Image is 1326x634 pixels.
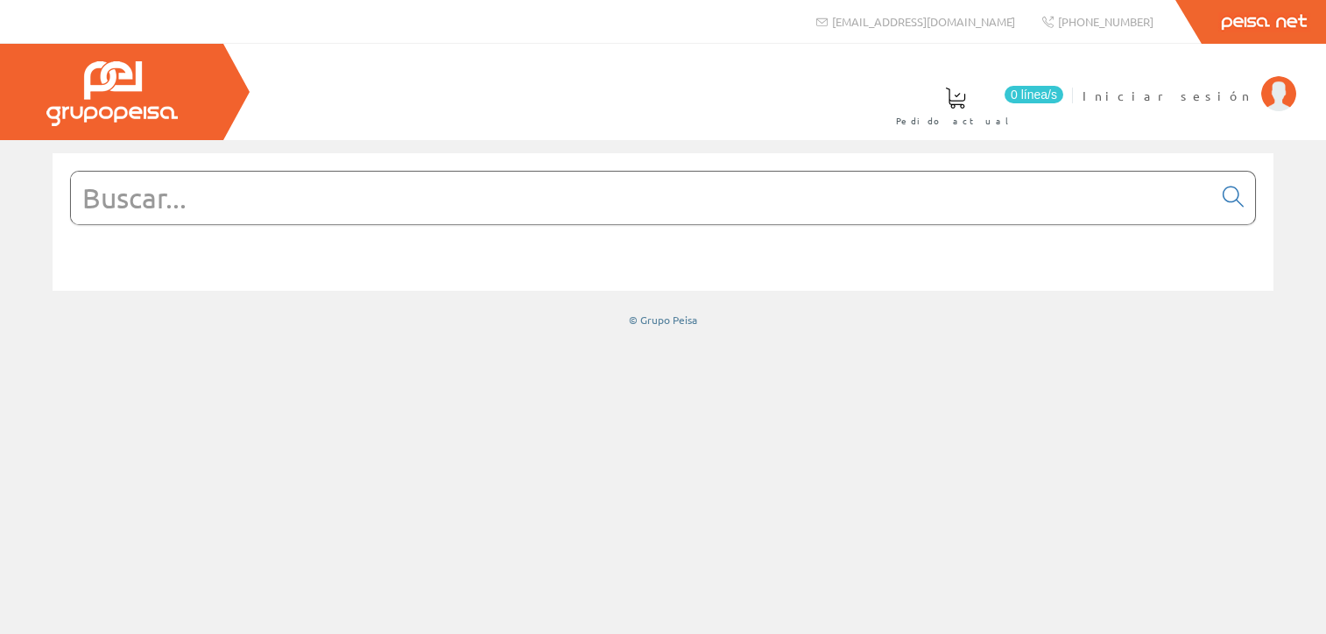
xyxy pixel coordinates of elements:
[1083,73,1296,89] a: Iniciar sesión
[1005,86,1063,103] span: 0 línea/s
[1083,87,1252,104] span: Iniciar sesión
[71,172,1212,224] input: Buscar...
[46,61,178,126] img: Grupo Peisa
[896,112,1015,130] span: Pedido actual
[832,14,1015,29] span: [EMAIL_ADDRESS][DOMAIN_NAME]
[53,313,1273,328] div: © Grupo Peisa
[1058,14,1153,29] span: [PHONE_NUMBER]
